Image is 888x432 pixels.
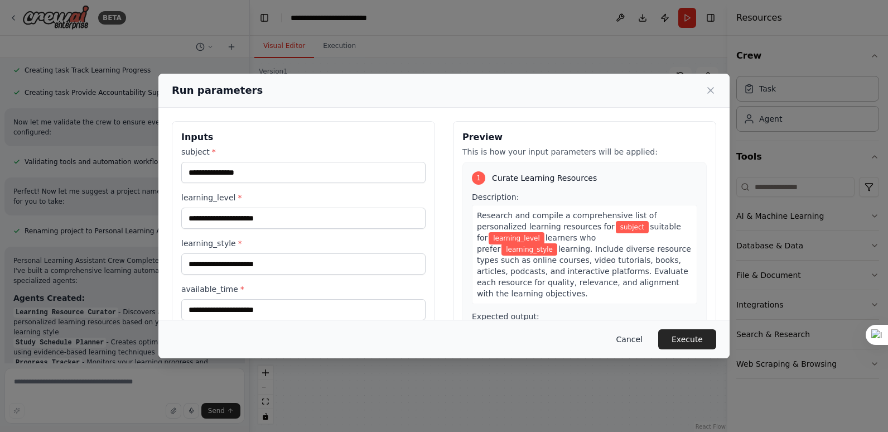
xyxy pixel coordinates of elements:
[501,243,557,256] span: Variable: learning_style
[489,232,544,244] span: Variable: learning_level
[181,238,426,249] label: learning_style
[181,284,426,295] label: available_time
[172,83,263,98] h2: Run parameters
[472,312,539,321] span: Expected output:
[472,171,485,185] div: 1
[616,221,649,233] span: Variable: subject
[472,193,519,201] span: Description:
[181,146,426,157] label: subject
[181,131,426,144] h3: Inputs
[492,172,597,184] span: Curate Learning Resources
[181,192,426,203] label: learning_level
[477,211,657,231] span: Research and compile a comprehensive list of personalized learning resources for
[658,329,716,349] button: Execute
[477,222,681,242] span: suitable for
[477,233,596,253] span: learners who prefer
[607,329,651,349] button: Cancel
[462,131,707,144] h3: Preview
[462,146,707,157] p: This is how your input parameters will be applied:
[477,244,691,298] span: learning. Include diverse resource types such as online courses, video tutorials, books, articles...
